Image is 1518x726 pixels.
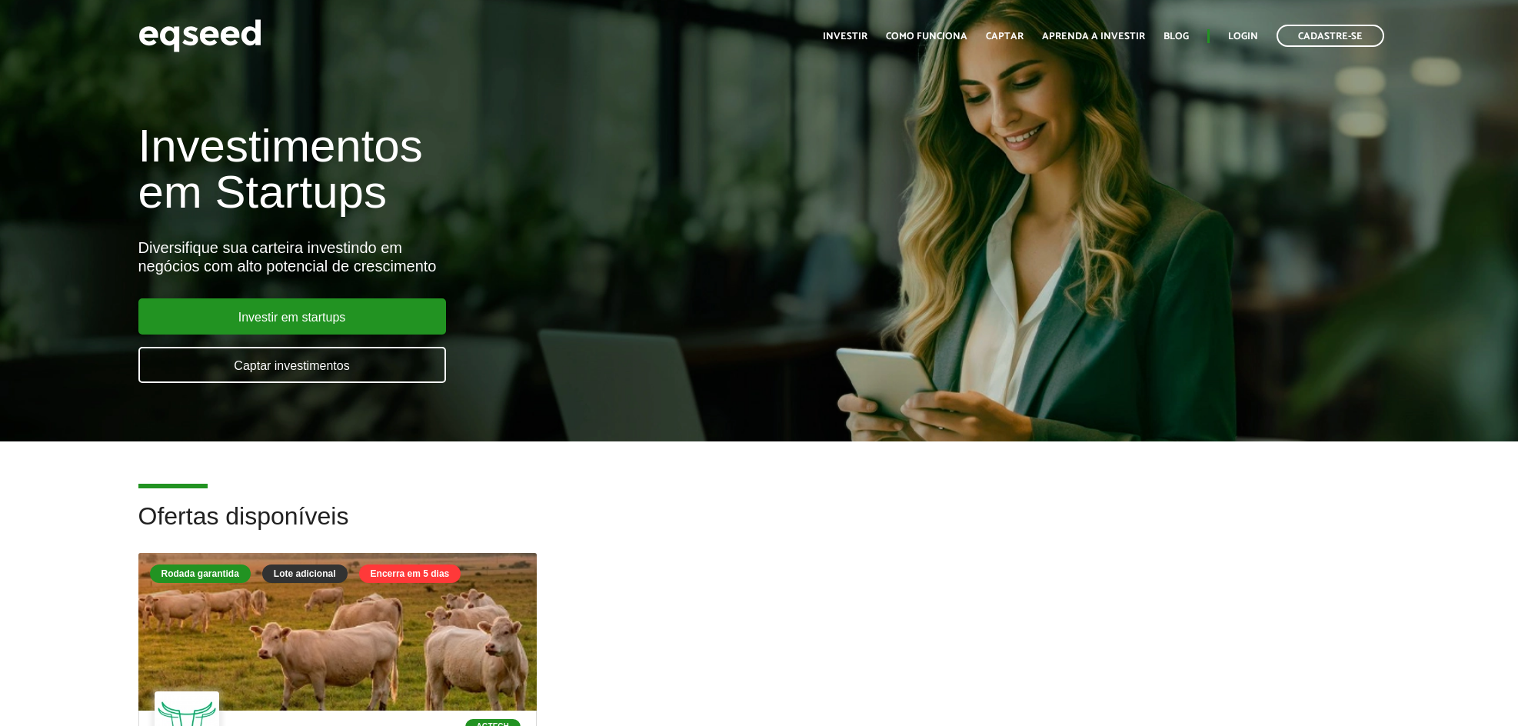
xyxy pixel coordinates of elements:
a: Investir [823,32,867,42]
a: Captar [986,32,1024,42]
a: Investir em startups [138,298,446,335]
a: Aprenda a investir [1042,32,1145,42]
div: Lote adicional [262,564,348,583]
div: Diversifique sua carteira investindo em negócios com alto potencial de crescimento [138,238,874,275]
a: Como funciona [886,32,967,42]
div: Rodada garantida [150,564,251,583]
a: Login [1228,32,1258,42]
h2: Ofertas disponíveis [138,503,1380,553]
img: EqSeed [138,15,261,56]
a: Captar investimentos [138,347,446,383]
h1: Investimentos em Startups [138,123,874,215]
a: Blog [1163,32,1189,42]
div: Encerra em 5 dias [359,564,461,583]
a: Cadastre-se [1277,25,1384,47]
